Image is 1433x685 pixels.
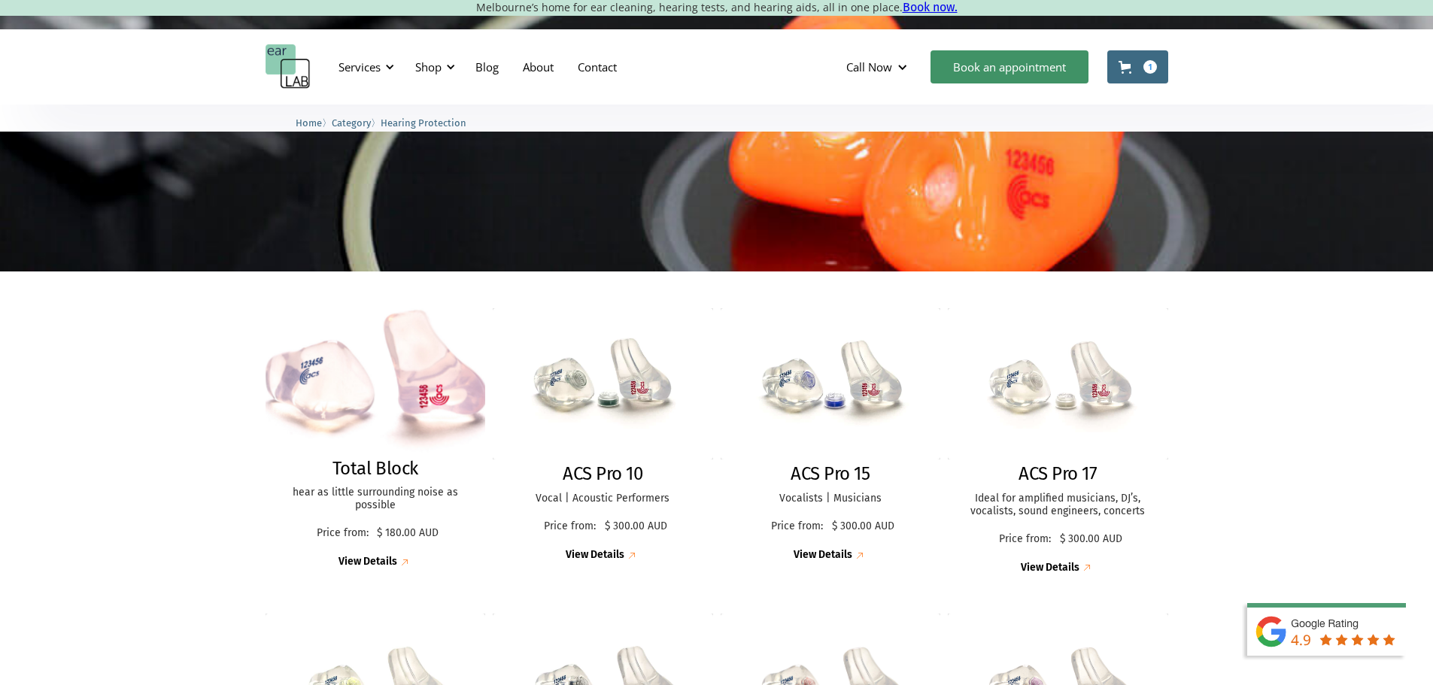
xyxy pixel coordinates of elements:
div: Services [329,44,399,89]
p: $ 300.00 AUD [605,520,667,533]
div: Call Now [834,44,923,89]
a: ACS Pro 10ACS Pro 10Vocal | Acoustic PerformersPrice from:$ 300.00 AUDView Details [493,308,713,563]
a: Hearing Protection [381,115,466,129]
div: Shop [415,59,442,74]
li: 〉 [296,115,332,131]
a: Contact [566,45,629,89]
p: Price from: [311,527,373,540]
div: View Details [566,549,624,562]
p: Price from: [539,520,601,533]
div: Call Now [846,59,892,74]
div: View Details [794,549,852,562]
a: Open cart containing 1 items [1107,50,1168,83]
h2: ACS Pro 17 [1019,463,1097,485]
div: Services [339,59,381,74]
a: Home [296,115,322,129]
p: Vocal | Acoustic Performers [508,493,698,505]
p: Ideal for amplified musicians, DJ’s, vocalists, sound engineers, concerts [963,493,1153,518]
img: Total Block [254,301,496,461]
p: Price from: [766,520,828,533]
h2: ACS Pro 10 [563,463,642,485]
a: Category [332,115,371,129]
a: home [266,44,311,89]
img: ACS Pro 10 [493,308,713,459]
span: Category [332,117,371,129]
span: Hearing Protection [381,117,466,129]
p: $ 300.00 AUD [832,520,894,533]
span: Home [296,117,322,129]
a: ACS Pro 17ACS Pro 17Ideal for amplified musicians, DJ’s, vocalists, sound engineers, concertsPric... [948,308,1168,575]
a: ACS Pro 15ACS Pro 15Vocalists | MusiciansPrice from:$ 300.00 AUDView Details [721,308,941,563]
p: $ 180.00 AUD [377,527,439,540]
div: 1 [1143,60,1157,74]
a: Total BlockTotal Blockhear as little surrounding noise as possiblePrice from:$ 180.00 AUDView Det... [266,308,486,570]
a: Book an appointment [931,50,1088,83]
p: Vocalists | Musicians [736,493,926,505]
div: Shop [406,44,460,89]
div: View Details [1021,562,1079,574]
h2: Total Block [332,458,418,480]
a: Blog [463,45,511,89]
li: 〉 [332,115,381,131]
p: Price from: [994,533,1056,546]
h2: ACS Pro 15 [791,463,870,485]
p: $ 300.00 AUD [1060,533,1122,546]
a: About [511,45,566,89]
img: ACS Pro 15 [721,308,941,459]
p: hear as little surrounding noise as possible [281,486,471,512]
div: View Details [339,556,397,568]
img: ACS Pro 17 [948,308,1168,459]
